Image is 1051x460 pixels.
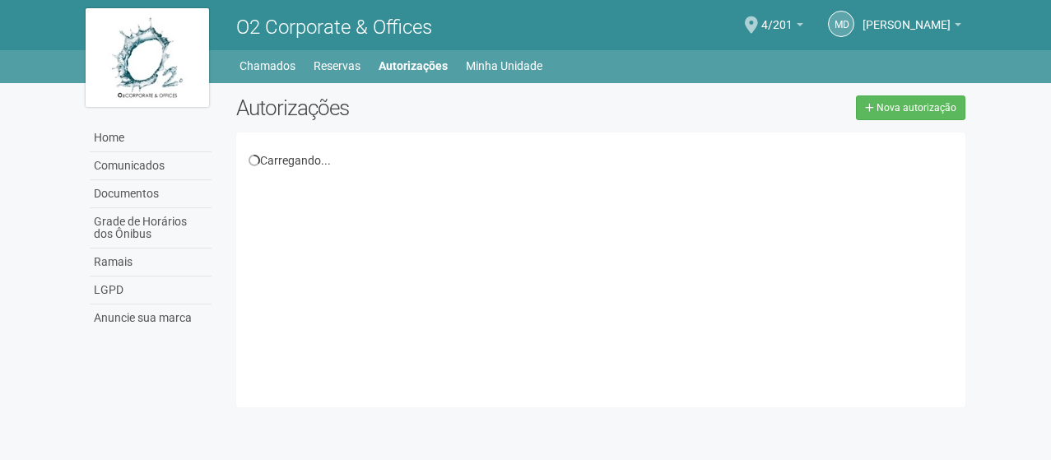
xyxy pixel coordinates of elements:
[828,11,854,37] a: Md
[466,54,542,77] a: Minha Unidade
[761,2,793,31] span: 4/201
[239,54,295,77] a: Chamados
[90,208,212,249] a: Grade de Horários dos Ônibus
[761,21,803,34] a: 4/201
[877,102,956,114] span: Nova autorização
[90,304,212,332] a: Anuncie sua marca
[90,180,212,208] a: Documentos
[86,8,209,107] img: logo.jpg
[379,54,448,77] a: Autorizações
[856,95,965,120] a: Nova autorização
[90,152,212,180] a: Comunicados
[249,153,954,168] div: Carregando...
[90,276,212,304] a: LGPD
[90,249,212,276] a: Ramais
[236,95,588,120] h2: Autorizações
[863,21,961,34] a: [PERSON_NAME]
[236,16,432,39] span: O2 Corporate & Offices
[863,2,951,31] span: Marcelo de Andrade Ferreira
[314,54,360,77] a: Reservas
[90,124,212,152] a: Home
